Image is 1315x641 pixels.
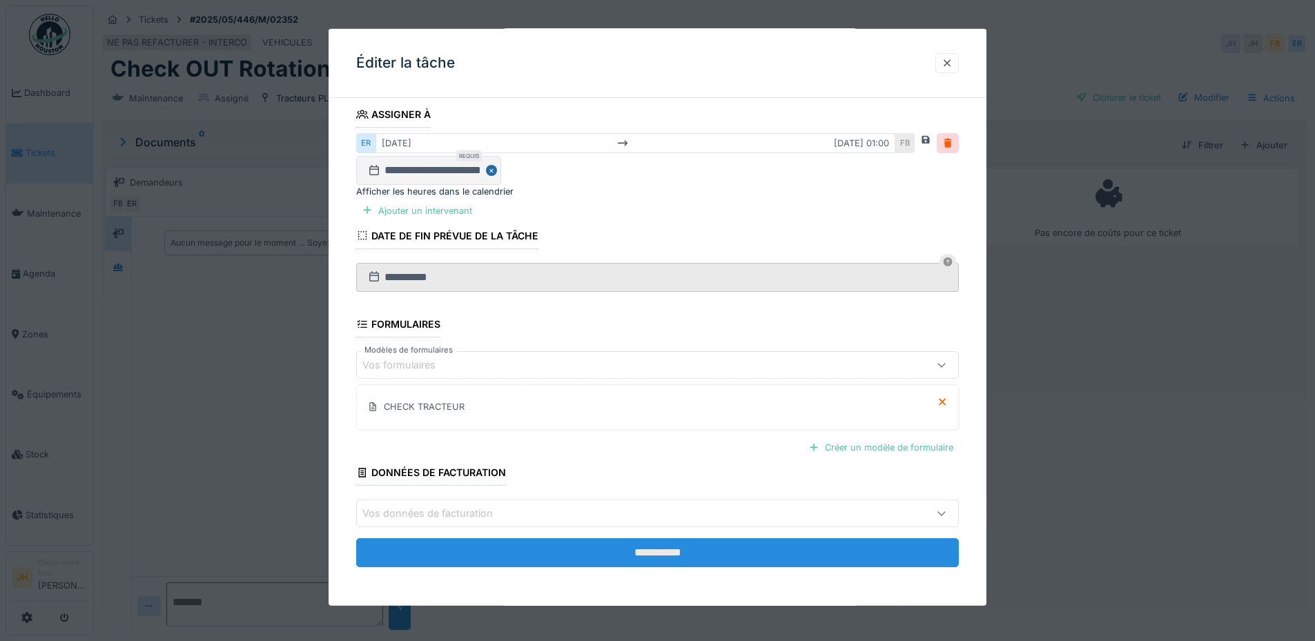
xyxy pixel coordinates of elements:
[362,506,512,521] div: Vos données de facturation
[356,201,478,219] div: Ajouter un intervenant
[356,314,440,337] div: Formulaires
[456,150,482,161] div: Requis
[356,226,538,249] div: Date de fin prévue de la tâche
[356,185,514,198] div: Afficher les heures dans le calendrier
[356,462,506,486] div: Données de facturation
[356,55,455,72] h3: Éditer la tâche
[362,357,455,373] div: Vos formulaires
[356,133,376,153] div: ER
[803,438,959,457] div: Créer un modèle de formulaire
[486,156,501,185] button: Close
[362,344,456,356] label: Modèles de formulaires
[384,400,465,413] div: CHECK TRACTEUR
[895,133,915,153] div: FB
[356,104,431,128] div: Assigner à
[376,133,895,153] div: [DATE] [DATE] 01:00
